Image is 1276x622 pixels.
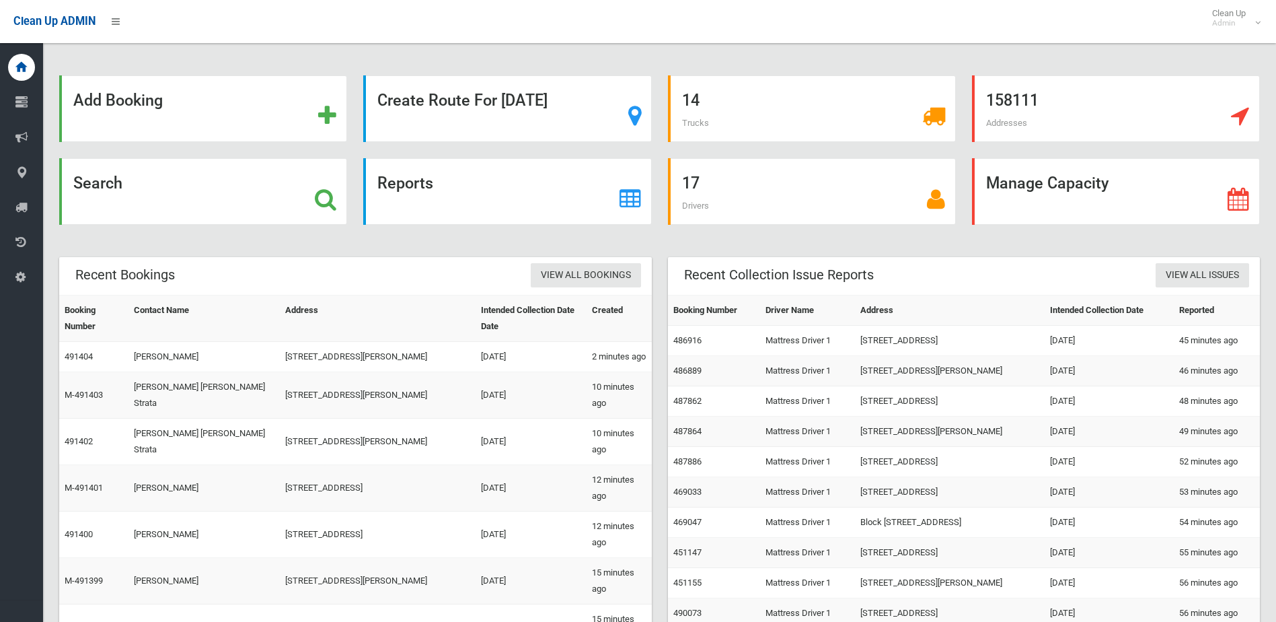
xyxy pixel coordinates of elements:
td: Mattress Driver 1 [760,568,854,598]
td: Mattress Driver 1 [760,447,854,477]
td: [DATE] [476,465,587,512]
td: [STREET_ADDRESS] [280,512,476,558]
td: Mattress Driver 1 [760,477,854,508]
td: [STREET_ADDRESS] [855,326,1045,356]
td: 10 minutes ago [587,419,651,465]
td: [DATE] [1045,538,1174,568]
td: [DATE] [1045,447,1174,477]
td: [DATE] [1045,417,1174,447]
strong: Reports [377,174,433,193]
td: [PERSON_NAME] [PERSON_NAME] Strata [128,419,280,465]
td: 54 minutes ago [1174,508,1260,538]
header: Recent Collection Issue Reports [668,262,890,288]
td: [PERSON_NAME] [128,342,280,372]
td: [STREET_ADDRESS][PERSON_NAME] [855,417,1045,447]
td: [DATE] [1045,477,1174,508]
a: Reports [363,158,651,225]
th: Driver Name [760,296,854,326]
td: 56 minutes ago [1174,568,1260,598]
td: 2 minutes ago [587,342,651,372]
td: [DATE] [476,512,587,558]
a: Create Route For [DATE] [363,75,651,142]
a: M-491399 [65,576,103,586]
td: [STREET_ADDRESS] [280,465,476,512]
a: 491400 [65,529,93,539]
td: [DATE] [476,419,587,465]
strong: Create Route For [DATE] [377,91,548,110]
td: 53 minutes ago [1174,477,1260,508]
th: Booking Number [668,296,761,326]
a: 469047 [673,517,702,527]
td: [DATE] [476,558,587,604]
td: [STREET_ADDRESS] [855,477,1045,508]
td: [STREET_ADDRESS] [855,447,1045,477]
strong: Search [73,174,122,193]
th: Address [280,296,476,342]
th: Intended Collection Date Date [476,296,587,342]
td: 49 minutes ago [1174,417,1260,447]
strong: 14 [682,91,700,110]
a: 451155 [673,578,702,588]
td: 46 minutes ago [1174,356,1260,386]
a: 490073 [673,608,702,618]
a: M-491401 [65,483,103,493]
a: 491402 [65,436,93,446]
small: Admin [1212,18,1246,28]
a: 158111 Addresses [972,75,1260,142]
span: Addresses [986,118,1027,128]
a: 486889 [673,366,702,376]
td: [DATE] [476,372,587,419]
a: Manage Capacity [972,158,1260,225]
td: [STREET_ADDRESS][PERSON_NAME] [855,568,1045,598]
td: [STREET_ADDRESS] [855,386,1045,417]
a: 486916 [673,335,702,345]
th: Address [855,296,1045,326]
a: 487886 [673,456,702,466]
span: Drivers [682,201,709,211]
td: [DATE] [1045,568,1174,598]
strong: 158111 [986,91,1039,110]
td: Mattress Driver 1 [760,417,854,447]
span: Trucks [682,118,709,128]
td: [STREET_ADDRESS] [855,538,1045,568]
td: [DATE] [1045,508,1174,538]
a: 451147 [673,547,702,557]
th: Created [587,296,651,342]
td: [DATE] [1045,326,1174,356]
td: [STREET_ADDRESS][PERSON_NAME] [280,558,476,604]
header: Recent Bookings [59,262,191,288]
td: 55 minutes ago [1174,538,1260,568]
td: [DATE] [476,342,587,372]
td: Mattress Driver 1 [760,356,854,386]
a: 17 Drivers [668,158,956,225]
td: Block [STREET_ADDRESS] [855,508,1045,538]
td: [DATE] [1045,386,1174,417]
a: M-491403 [65,390,103,400]
a: Search [59,158,347,225]
td: 15 minutes ago [587,558,651,604]
td: [STREET_ADDRESS][PERSON_NAME] [280,342,476,372]
span: Clean Up [1205,8,1259,28]
th: Reported [1174,296,1260,326]
td: 12 minutes ago [587,512,651,558]
th: Booking Number [59,296,128,342]
a: 14 Trucks [668,75,956,142]
td: [STREET_ADDRESS][PERSON_NAME] [855,356,1045,386]
td: 10 minutes ago [587,372,651,419]
td: 48 minutes ago [1174,386,1260,417]
a: View All Bookings [531,263,641,288]
a: View All Issues [1156,263,1249,288]
td: Mattress Driver 1 [760,326,854,356]
a: Add Booking [59,75,347,142]
strong: 17 [682,174,700,193]
td: [PERSON_NAME] [128,465,280,512]
a: 469033 [673,487,702,497]
td: 52 minutes ago [1174,447,1260,477]
td: Mattress Driver 1 [760,538,854,568]
td: [PERSON_NAME] [128,512,280,558]
td: [STREET_ADDRESS][PERSON_NAME] [280,372,476,419]
td: [PERSON_NAME] [128,558,280,604]
td: 12 minutes ago [587,465,651,512]
td: [STREET_ADDRESS][PERSON_NAME] [280,419,476,465]
td: [DATE] [1045,356,1174,386]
